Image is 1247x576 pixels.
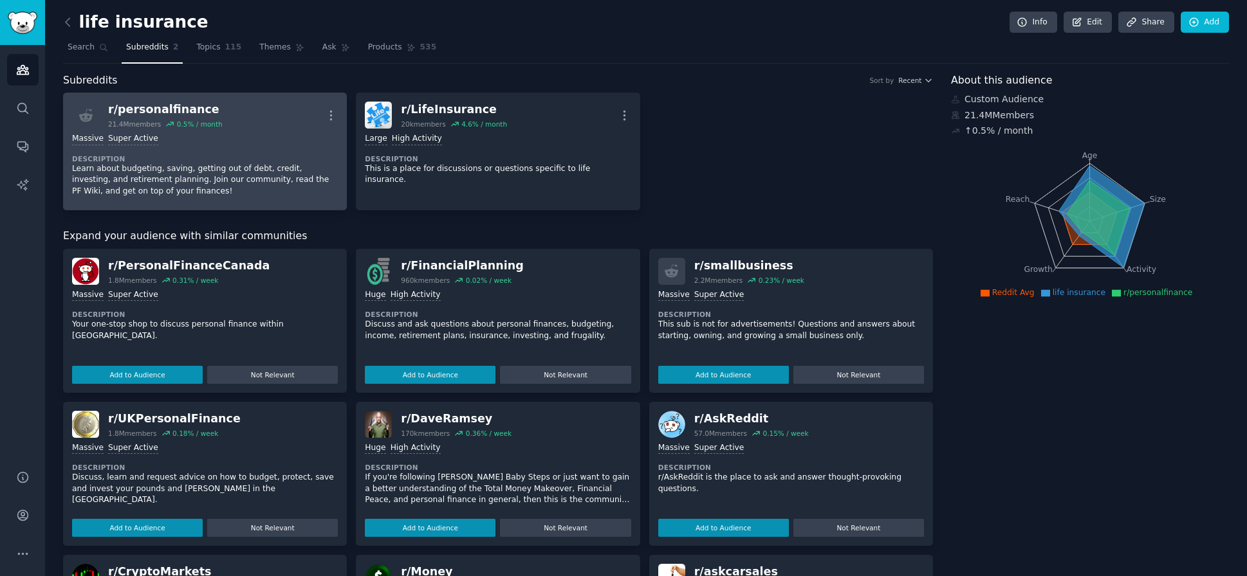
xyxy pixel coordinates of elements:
a: Themes [255,37,309,64]
button: Add to Audience [365,366,495,384]
a: Info [1010,12,1057,33]
p: Learn about budgeting, saving, getting out of debt, credit, investing, and retirement planning. J... [72,163,338,197]
span: Topics [196,42,220,53]
tspan: Growth [1024,265,1053,274]
button: Not Relevant [793,366,924,384]
div: r/ LifeInsurance [401,102,507,118]
div: High Activity [392,133,442,145]
div: 2.2M members [694,276,743,285]
div: 21.4M Members [951,109,1229,122]
div: 0.5 % / month [177,120,223,129]
tspan: Age [1082,151,1098,160]
span: 535 [420,42,437,53]
button: Add to Audience [72,366,203,384]
div: Super Active [108,133,158,145]
img: FinancialPlanning [365,258,392,285]
div: 0.31 % / week [172,276,218,285]
button: Recent [898,76,933,85]
div: r/ smallbusiness [694,258,804,274]
div: Super Active [108,442,158,455]
div: Sort by [869,76,894,85]
div: 170k members [401,429,450,438]
a: Search [63,37,113,64]
div: 57.0M members [694,429,747,438]
a: Edit [1064,12,1112,33]
span: Search [68,42,95,53]
img: AskReddit [658,411,685,438]
button: Add to Audience [658,519,789,537]
div: 0.02 % / week [466,276,512,285]
div: ↑ 0.5 % / month [965,124,1033,138]
div: r/ FinancialPlanning [401,258,523,274]
dt: Description [72,463,338,472]
div: 1.8M members [108,429,157,438]
p: Discuss and ask questions about personal finances, budgeting, income, retirement plans, insurance... [365,319,631,341]
div: 4.6 % / month [461,120,507,129]
dt: Description [658,463,924,472]
button: Add to Audience [658,366,789,384]
img: UKPersonalFinance [72,411,99,438]
button: Add to Audience [365,519,495,537]
dt: Description [365,310,631,319]
dt: Description [365,154,631,163]
tspan: Activity [1127,265,1156,274]
div: High Activity [391,289,441,301]
div: Massive [72,442,104,455]
div: Super Active [108,289,158,301]
div: Super Active [694,442,744,455]
span: 115 [225,42,242,53]
span: r/personalfinance [1123,288,1192,297]
p: If you're following [PERSON_NAME] Baby Steps or just want to gain a better understanding of the T... [365,472,631,506]
div: High Activity [391,442,441,455]
img: LifeInsurance [365,102,392,129]
p: This sub is not for advertisements! Questions and answers about starting, owning, and growing a s... [658,319,924,341]
div: 0.36 % / week [466,429,512,438]
h2: life insurance [63,12,208,33]
div: r/ AskReddit [694,411,809,427]
a: Topics115 [192,37,246,64]
div: Custom Audience [951,93,1229,106]
a: r/personalfinance21.4Mmembers0.5% / monthMassiveSuper ActiveDescriptionLearn about budgeting, sav... [63,93,347,210]
img: GummySearch logo [8,12,37,34]
span: Products [368,42,402,53]
div: 960k members [401,276,450,285]
div: Massive [658,442,690,455]
div: 20k members [401,120,445,129]
button: Not Relevant [500,366,631,384]
div: 21.4M members [108,120,161,129]
a: Share [1118,12,1174,33]
dt: Description [365,463,631,472]
p: Your one-stop shop to discuss personal finance within [GEOGRAPHIC_DATA]. [72,319,338,341]
p: This is a place for discussions or questions specific to life insurance. [365,163,631,186]
div: Massive [72,289,104,301]
div: r/ UKPersonalFinance [108,411,241,427]
div: r/ PersonalFinanceCanada [108,258,270,274]
span: Expand your audience with similar communities [63,228,307,244]
a: Products535 [364,37,441,64]
span: 2 [173,42,179,53]
tspan: Reach [1006,194,1030,203]
dt: Description [658,310,924,319]
div: r/ personalfinance [108,102,223,118]
span: life insurance [1053,288,1105,297]
button: Not Relevant [793,519,924,537]
div: 0.15 % / week [762,429,808,438]
div: Massive [72,133,104,145]
a: LifeInsurancer/LifeInsurance20kmembers4.6% / monthLargeHigh ActivityDescriptionThis is a place fo... [356,93,640,210]
a: Ask [318,37,355,64]
a: Add [1181,12,1229,33]
span: Themes [259,42,291,53]
button: Not Relevant [207,366,338,384]
p: Discuss, learn and request advice on how to budget, protect, save and invest your pounds and [PER... [72,472,338,506]
button: Not Relevant [500,519,631,537]
div: Huge [365,442,385,455]
span: Reddit Avg [992,288,1035,297]
img: DaveRamsey [365,411,392,438]
div: Huge [365,289,385,301]
div: 1.8M members [108,276,157,285]
a: Subreddits2 [122,37,183,64]
button: Add to Audience [72,519,203,537]
div: Large [365,133,387,145]
div: 0.23 % / week [759,276,804,285]
div: 0.18 % / week [172,429,218,438]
